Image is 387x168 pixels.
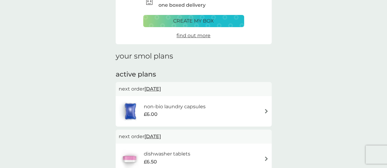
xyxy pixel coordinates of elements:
h1: your smol plans [116,52,272,61]
img: non-bio laundry capsules [119,101,142,122]
img: arrow right [264,109,269,113]
a: find out more [177,32,210,40]
p: next order [119,133,269,141]
span: £6.50 [143,158,157,166]
p: next order [119,85,269,93]
img: arrow right [264,156,269,161]
h2: active plans [116,70,272,79]
h6: non-bio laundry capsules [143,103,205,111]
span: [DATE] [144,130,161,142]
p: create my box [173,17,214,25]
span: £6.00 [143,110,157,118]
span: [DATE] [144,83,161,95]
button: create my box [143,15,244,27]
span: find out more [177,33,210,38]
h6: dishwasher tablets [143,150,190,158]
